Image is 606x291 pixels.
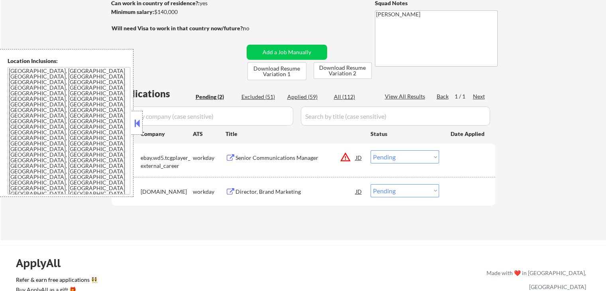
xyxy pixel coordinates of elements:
button: warning_amber [340,151,351,163]
div: no [243,24,266,32]
div: ATS [193,130,226,138]
div: JD [355,150,363,165]
div: Director, Brand Marketing [235,188,356,196]
div: Applications [114,89,193,98]
button: Download Resume Variation 2 [314,62,372,79]
input: Search by title (case sensitive) [301,106,490,126]
strong: Will need Visa to work in that country now/future?: [112,25,244,31]
div: Company [141,130,193,138]
div: Applied (59) [287,93,327,101]
button: Add a Job Manually [247,45,327,60]
div: Date Applied [451,130,486,138]
div: $140,000 [111,8,244,16]
div: ebay.wd5.tcgplayer_external_career [141,154,193,169]
div: View All Results [385,92,428,100]
div: [DOMAIN_NAME] [141,188,193,196]
div: 1 / 1 [455,92,473,100]
div: Status [371,126,439,141]
strong: Minimum salary: [111,8,154,15]
div: Title [226,130,363,138]
div: Back [437,92,449,100]
div: JD [355,184,363,199]
div: workday [193,154,226,162]
input: Search by company (case sensitive) [114,106,293,126]
div: Senior Communications Manager [235,154,356,162]
div: All (112) [334,93,374,101]
div: Excluded (51) [241,93,281,101]
div: Next [473,92,486,100]
a: Refer & earn free applications 👯‍♀️ [16,277,320,285]
div: ApplyAll [16,256,70,270]
div: workday [193,188,226,196]
div: Location Inclusions: [8,57,130,65]
div: Pending (2) [196,93,235,101]
button: Download Resume Variation 1 [247,62,306,80]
